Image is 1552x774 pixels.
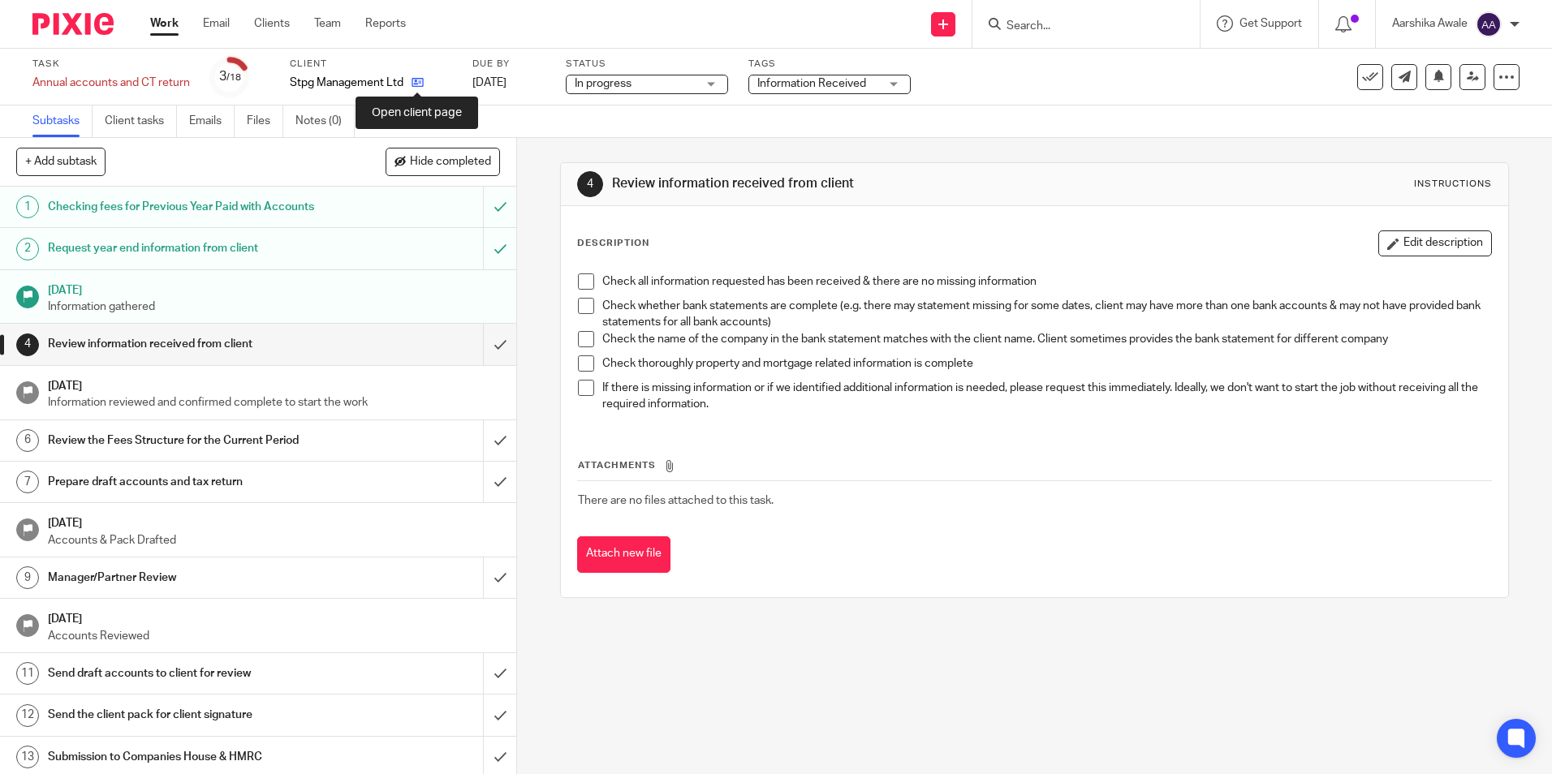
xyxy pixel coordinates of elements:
a: Work [150,15,179,32]
a: Email [203,15,230,32]
p: Check whether bank statements are complete (e.g. there may statement missing for some dates, clie... [602,298,1490,331]
p: Accounts Reviewed [48,628,501,644]
a: Audit logs [367,105,429,137]
h1: Checking fees for Previous Year Paid with Accounts [48,195,327,219]
div: 11 [16,662,39,685]
h1: [DATE] [48,374,501,394]
div: 6 [16,429,39,452]
span: [DATE] [472,77,507,88]
img: svg%3E [1476,11,1502,37]
label: Due by [472,58,545,71]
span: In progress [575,78,632,89]
p: Aarshika Awale [1392,15,1468,32]
label: Task [32,58,190,71]
span: Attachments [578,461,656,470]
button: Attach new file [577,536,670,573]
input: Search [1005,19,1151,34]
label: Status [566,58,728,71]
div: 7 [16,471,39,493]
a: Reports [365,15,406,32]
div: 4 [16,333,39,356]
p: If there is missing information or if we identified additional information is needed, please requ... [602,380,1490,413]
img: Pixie [32,13,114,35]
h1: [DATE] [48,278,501,299]
p: Check the name of the company in the bank statement matches with the client name. Client sometime... [602,331,1490,347]
small: /18 [226,73,241,82]
button: Edit description [1378,230,1492,256]
p: Description [577,237,649,250]
div: 12 [16,704,39,727]
p: Information gathered [48,299,501,315]
span: Get Support [1239,18,1302,29]
h1: Prepare draft accounts and tax return [48,470,327,494]
span: Information Received [757,78,866,89]
h1: Review information received from client [48,332,327,356]
a: Subtasks [32,105,93,137]
div: 4 [577,171,603,197]
h1: Send the client pack for client signature [48,703,327,727]
div: 13 [16,746,39,768]
p: Accounts & Pack Drafted [48,532,501,548]
button: + Add subtask [16,148,106,175]
h1: Send draft accounts to client for review [48,661,327,686]
label: Client [290,58,452,71]
h1: [DATE] [48,607,501,627]
h1: Manager/Partner Review [48,565,327,590]
span: Hide completed [410,156,491,169]
p: Information reviewed and confirmed complete to start the work [48,394,501,411]
h1: Submission to Companies House & HMRC [48,745,327,769]
h1: Request year end information from client [48,236,327,260]
a: Client tasks [105,105,177,137]
div: 2 [16,238,39,260]
button: Hide completed [386,148,500,175]
h1: [DATE] [48,511,501,531]
div: Annual accounts and CT return [32,75,190,91]
p: Check all information requested has been received & there are no missing information [602,273,1490,290]
div: 3 [219,67,241,86]
a: Files [247,105,283,137]
p: Stpg Management Ltd [290,75,403,91]
h1: Review information received from client [612,175,1069,192]
span: There are no files attached to this task. [578,495,774,506]
p: Check thoroughly property and mortgage related information is complete [602,355,1490,372]
div: Instructions [1414,178,1492,191]
div: 1 [16,196,39,218]
a: Team [314,15,341,32]
a: Notes (0) [295,105,355,137]
label: Tags [748,58,911,71]
a: Emails [189,105,235,137]
h1: Review the Fees Structure for the Current Period [48,428,327,453]
div: 9 [16,566,39,589]
a: Clients [254,15,290,32]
